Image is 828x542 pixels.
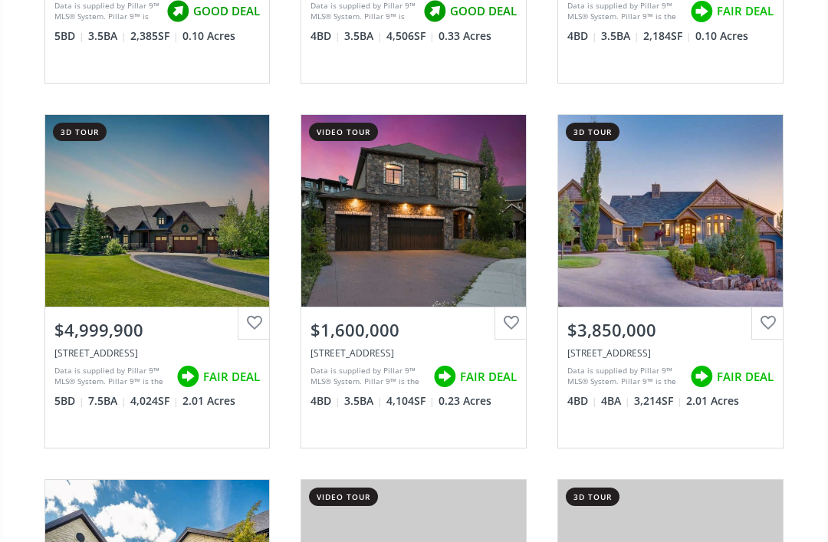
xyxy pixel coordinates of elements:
span: 3.5 BA [601,28,639,44]
div: Data is supplied by Pillar 9™ MLS® System. Pillar 9™ is the owner of the copyright in its MLS® Sy... [54,365,169,388]
span: 2.01 Acres [182,393,235,409]
span: 7.5 BA [88,393,127,409]
span: 0.10 Acres [182,28,235,44]
div: 237 Windhorse Court, Rural Rocky View County, AB T3Z 0B4 [54,347,261,360]
span: 2,184 SF [643,28,692,44]
span: 3.5 BA [344,28,383,44]
span: 0.33 Acres [439,28,491,44]
span: 2.01 Acres [686,393,739,409]
div: $3,850,000 [567,318,774,342]
div: 12 Grandview Rise SW, Rural Rocky View County, AB T3Z 0A8 [567,347,774,360]
span: 0.10 Acres [695,28,748,44]
div: 24 Fortress Court SW, Calgary, AB T3H 0T8 [310,347,517,360]
img: rating icon [686,361,717,392]
span: FAIR DEAL [460,369,517,385]
span: 4,024 SF [130,393,179,409]
span: 4 BD [310,28,340,44]
span: 2,385 SF [130,28,179,44]
img: rating icon [429,361,460,392]
span: 4 BD [310,393,340,409]
span: 4,506 SF [386,28,435,44]
div: $1,600,000 [310,318,517,342]
span: 4 BA [601,393,630,409]
span: GOOD DEAL [193,3,260,19]
span: 4 BD [567,28,597,44]
div: Data is supplied by Pillar 9™ MLS® System. Pillar 9™ is the owner of the copyright in its MLS® Sy... [567,365,682,388]
span: GOOD DEAL [450,3,517,19]
span: FAIR DEAL [203,369,260,385]
img: rating icon [172,361,203,392]
span: 5 BD [54,393,84,409]
span: 3,214 SF [634,393,682,409]
span: 5 BD [54,28,84,44]
a: 3d tour$4,999,900[STREET_ADDRESS]Data is supplied by Pillar 9™ MLS® System. Pillar 9™ is the owne... [29,99,286,464]
div: Data is supplied by Pillar 9™ MLS® System. Pillar 9™ is the owner of the copyright in its MLS® Sy... [310,365,426,388]
span: 4,104 SF [386,393,435,409]
span: 4 BD [567,393,597,409]
a: video tour$1,600,000[STREET_ADDRESS]Data is supplied by Pillar 9™ MLS® System. Pillar 9™ is the o... [285,99,542,464]
div: $4,999,900 [54,318,261,342]
a: 3d tour$3,850,000[STREET_ADDRESS]Data is supplied by Pillar 9™ MLS® System. Pillar 9™ is the owne... [542,99,799,464]
span: 3.5 BA [344,393,383,409]
span: 3.5 BA [88,28,127,44]
span: FAIR DEAL [717,369,774,385]
span: 0.23 Acres [439,393,491,409]
span: FAIR DEAL [717,3,774,19]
